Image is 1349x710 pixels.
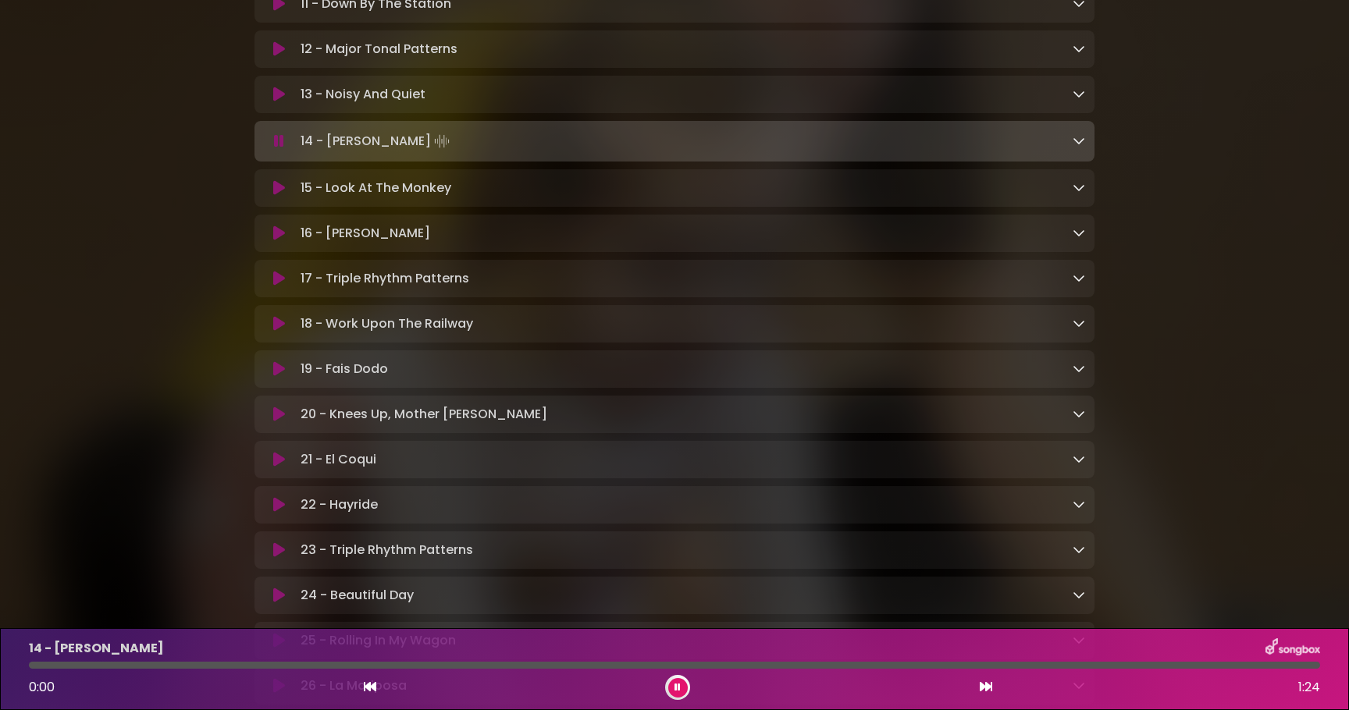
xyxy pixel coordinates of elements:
[1298,678,1320,697] span: 1:24
[301,360,388,378] p: 19 - Fais Dodo
[301,224,430,243] p: 16 - [PERSON_NAME]
[301,85,425,104] p: 13 - Noisy And Quiet
[431,130,453,152] img: waveform4.gif
[301,269,469,288] p: 17 - Triple Rhythm Patterns
[301,314,473,333] p: 18 - Work Upon The Railway
[29,678,55,696] span: 0:00
[301,495,378,514] p: 22 - Hayride
[301,130,453,152] p: 14 - [PERSON_NAME]
[301,541,473,559] p: 23 - Triple Rhythm Patterns
[301,450,376,469] p: 21 - El Coqui
[1265,638,1320,659] img: songbox-logo-white.png
[301,586,414,605] p: 24 - Beautiful Day
[301,40,457,59] p: 12 - Major Tonal Patterns
[301,405,547,424] p: 20 - Knees Up, Mother [PERSON_NAME]
[29,639,164,658] p: 14 - [PERSON_NAME]
[301,179,451,197] p: 15 - Look At The Monkey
